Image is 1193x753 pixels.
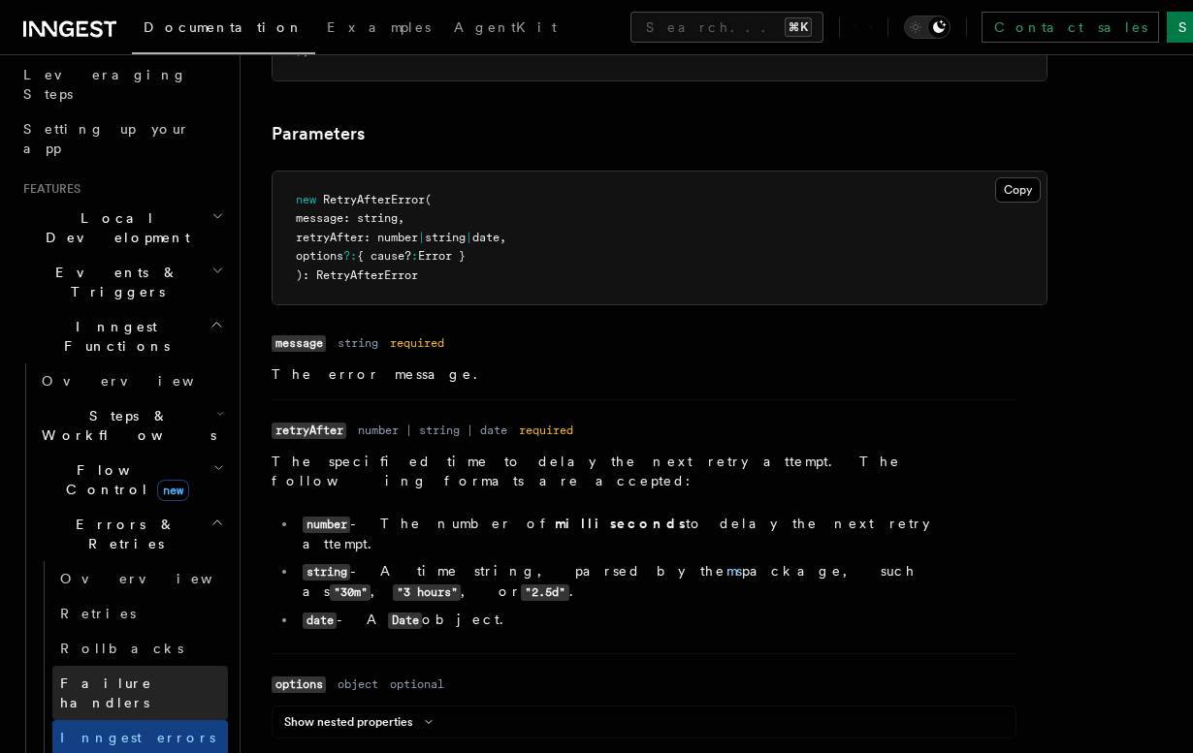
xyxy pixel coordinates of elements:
code: options [272,676,326,693]
button: Search...⌘K [630,12,823,43]
a: Examples [315,6,442,52]
span: Overview [42,373,242,389]
code: retryAfter [272,423,346,439]
dd: optional [390,676,444,692]
span: | [466,231,472,244]
span: new [157,480,189,501]
a: Documentation [132,6,315,54]
span: ): RetryAfterError [296,268,418,282]
span: string [425,231,466,244]
a: Contact sales [982,12,1159,43]
span: Leveraging Steps [23,67,187,102]
span: Errors & Retries [34,515,210,553]
span: ( [425,193,432,206]
p: The specified time to delay the next retry attempt. The following formats are accepted: [272,452,1016,490]
a: Leveraging Steps [16,57,228,111]
dd: object [338,676,378,692]
dd: required [390,335,444,351]
code: "2.5d" [521,584,568,601]
button: Inngest Functions [16,309,228,363]
span: Error } [418,249,466,263]
span: new [296,193,316,206]
span: , [398,211,404,225]
span: message: string [296,211,398,225]
button: Show nested properties [284,714,440,730]
a: Parameters [272,120,365,147]
a: Overview [52,561,228,596]
span: date [472,231,500,244]
span: Flow Control [34,460,213,499]
code: date [303,612,337,629]
kbd: ⌘K [785,17,812,37]
span: retryAfter: number [296,231,418,244]
span: { cause? [357,249,411,263]
a: Rollbacks [52,631,228,666]
li: - A time string, parsed by the package, such as , , or . [297,561,1016,602]
span: Inngest Functions [16,317,210,356]
a: AgentKit [442,6,568,52]
dd: required [519,423,573,438]
span: AgentKit [454,19,557,35]
a: Failure handlers [52,666,228,720]
span: Documentation [144,19,304,35]
code: message [272,335,326,352]
a: Overview [34,363,228,398]
span: Examples [327,19,431,35]
button: Steps & Workflows [34,398,228,453]
span: | [418,231,425,244]
code: "3 hours" [393,584,461,601]
button: Copy [995,177,1041,203]
span: : [411,249,418,263]
strong: milliseconds [555,516,686,531]
span: Rollbacks [60,641,183,656]
button: Local Development [16,201,228,255]
a: ms [726,563,742,579]
code: Date [388,612,422,629]
span: Retries [60,606,136,621]
span: Features [16,181,81,197]
span: Overview [60,571,260,586]
code: number [303,517,350,533]
code: string [303,564,350,580]
dd: number | string | date [358,423,507,438]
span: options [296,249,343,263]
button: Events & Triggers [16,255,228,309]
button: Errors & Retries [34,507,228,561]
span: ?: [343,249,357,263]
span: Local Development [16,208,211,247]
span: Steps & Workflows [34,406,216,445]
span: RetryAfterError [323,193,425,206]
span: Setting up your app [23,121,190,156]
span: , [500,231,506,244]
li: - The number of to delay the next retry attempt. [297,514,1016,553]
span: Events & Triggers [16,263,211,301]
li: - A object. [297,610,1016,630]
a: Retries [52,596,228,631]
span: Failure handlers [60,675,152,710]
a: Setting up your app [16,111,228,166]
dd: string [338,335,378,351]
button: Flow Controlnew [34,453,228,507]
span: Inngest errors [60,730,215,745]
code: "30m" [330,584,371,601]
p: The error message. [272,364,1016,384]
button: Toggle dark mode [904,16,951,39]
